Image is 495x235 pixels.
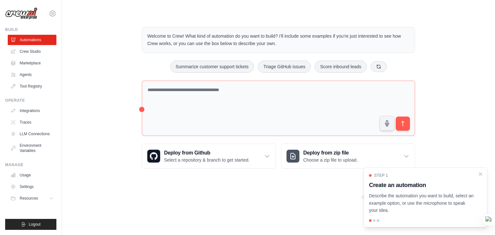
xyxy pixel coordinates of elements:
button: Score inbound leads [315,61,367,73]
span: Resources [20,196,38,201]
button: Logout [5,219,56,230]
div: Manage [5,162,56,167]
button: Close walkthrough [478,172,483,177]
a: Automations [8,35,56,45]
a: Settings [8,182,56,192]
h3: Create an automation [369,181,474,190]
h3: Deploy from Github [164,149,249,157]
a: Tool Registry [8,81,56,91]
a: Usage [8,170,56,180]
span: Logout [29,222,41,227]
p: Describe the automation you want to build, select an example option, or use the microphone to spe... [369,192,474,214]
a: LLM Connections [8,129,56,139]
a: Traces [8,117,56,127]
a: Marketplace [8,58,56,68]
a: Crew Studio [8,46,56,57]
a: Integrations [8,106,56,116]
button: Triage GitHub issues [258,61,311,73]
h3: Deploy from zip file [303,149,358,157]
p: Select a repository & branch to get started. [164,157,249,163]
img: Logo [5,7,37,20]
p: Welcome to Crew! What kind of automation do you want to build? I'll include some examples if you'... [147,33,410,47]
div: Build [5,27,56,32]
button: Summarize customer support tickets [170,61,254,73]
div: Operate [5,98,56,103]
p: Choose a zip file to upload. [303,157,358,163]
button: Resources [8,193,56,203]
span: Step 1 [374,173,388,178]
a: Agents [8,70,56,80]
a: Environment Variables [8,140,56,156]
